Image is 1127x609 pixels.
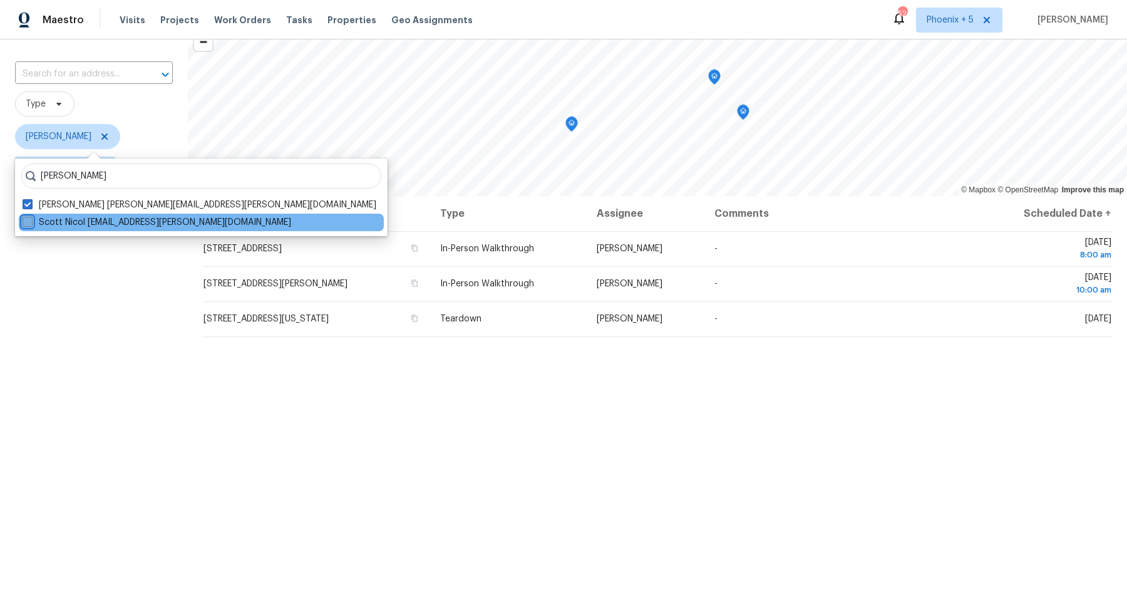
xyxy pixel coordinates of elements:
[714,244,718,253] span: -
[597,279,662,288] span: [PERSON_NAME]
[714,279,718,288] span: -
[597,315,662,323] span: [PERSON_NAME]
[23,199,376,211] label: [PERSON_NAME] [PERSON_NAME][EMAIL_ADDRESS][PERSON_NAME][DOMAIN_NAME]
[391,14,473,26] span: Geo Assignments
[409,313,420,324] button: Copy Address
[440,315,481,323] span: Teardown
[430,196,587,231] th: Type
[1085,315,1111,323] span: [DATE]
[286,16,312,24] span: Tasks
[157,66,174,83] button: Open
[597,244,662,253] span: [PERSON_NAME]
[961,185,996,194] a: Mapbox
[987,238,1111,261] span: [DATE]
[15,65,138,84] input: Search for an address...
[120,14,145,26] span: Visits
[440,244,534,253] span: In-Person Walkthrough
[43,14,84,26] span: Maestro
[23,216,291,229] label: Scott Nicol [EMAIL_ADDRESS][PERSON_NAME][DOMAIN_NAME]
[1062,185,1124,194] a: Improve this map
[160,14,199,26] span: Projects
[737,105,749,124] div: Map marker
[409,242,420,254] button: Copy Address
[898,8,907,20] div: 52
[987,249,1111,261] div: 8:00 am
[409,278,420,289] button: Copy Address
[997,185,1058,194] a: OpenStreetMap
[708,70,721,89] div: Map marker
[194,33,212,51] button: Zoom out
[203,244,282,253] span: [STREET_ADDRESS]
[977,196,1112,231] th: Scheduled Date ↑
[214,14,271,26] span: Work Orders
[704,196,977,231] th: Comments
[440,279,534,288] span: In-Person Walkthrough
[927,14,974,26] span: Phoenix + 5
[565,117,578,136] div: Map marker
[714,315,718,323] span: -
[1032,14,1108,26] span: [PERSON_NAME]
[26,130,91,143] span: [PERSON_NAME]
[188,8,1127,196] canvas: Map
[26,98,46,110] span: Type
[587,196,704,231] th: Assignee
[327,14,376,26] span: Properties
[987,284,1111,296] div: 10:00 am
[203,279,347,288] span: [STREET_ADDRESS][PERSON_NAME]
[987,273,1111,296] span: [DATE]
[203,315,329,323] span: [STREET_ADDRESS][US_STATE]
